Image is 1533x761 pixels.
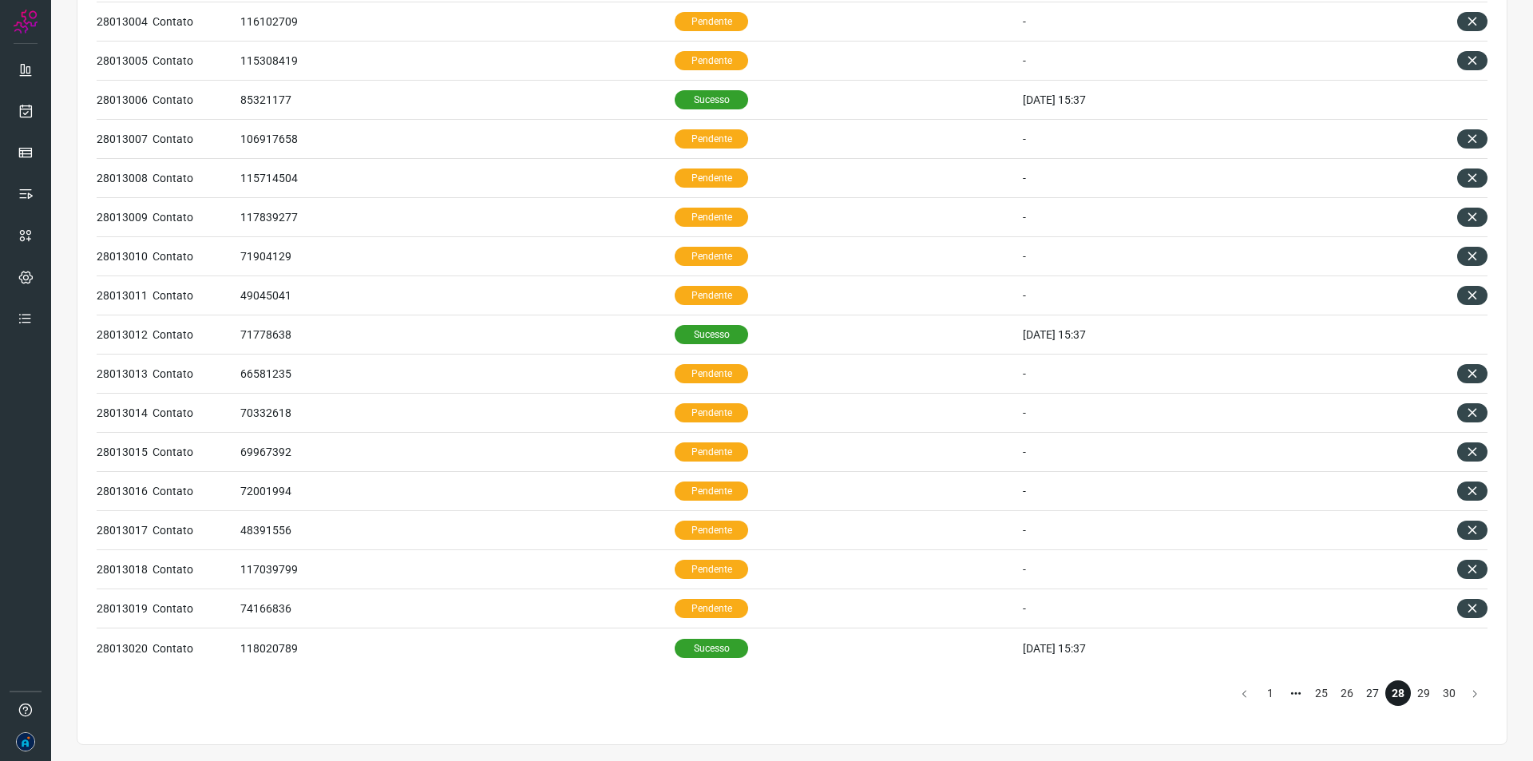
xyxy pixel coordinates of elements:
p: Pendente [675,168,748,188]
li: page 27 [1360,680,1385,706]
p: Pendente [675,403,748,422]
td: 28013007 [97,120,153,159]
td: Contato [153,433,240,472]
td: 85321177 [240,81,675,120]
td: - [1023,511,1344,550]
td: - [1023,355,1344,394]
td: 28013015 [97,433,153,472]
p: Pendente [675,129,748,149]
td: Contato [153,120,240,159]
button: Go to previous page [1232,680,1258,706]
td: 66581235 [240,355,675,394]
p: Pendente [675,364,748,383]
p: Pendente [675,247,748,266]
td: Contato [153,628,240,668]
td: 28013020 [97,628,153,668]
td: 49045041 [240,276,675,315]
li: page 1 [1258,680,1283,706]
td: 28013012 [97,315,153,355]
td: - [1023,394,1344,433]
td: 28013018 [97,550,153,589]
li: page 26 [1334,680,1360,706]
td: 28013009 [97,198,153,237]
td: 28013004 [97,2,153,42]
td: [DATE] 15:37 [1023,628,1344,668]
button: Go to next page [1462,680,1487,706]
img: Logo [14,10,38,34]
td: 28013005 [97,42,153,81]
p: Pendente [675,442,748,462]
td: - [1023,433,1344,472]
td: 28013006 [97,81,153,120]
p: Pendente [675,12,748,31]
li: page 30 [1436,680,1462,706]
p: Pendente [675,521,748,540]
p: Pendente [675,51,748,70]
td: - [1023,42,1344,81]
td: - [1023,198,1344,237]
td: 70332618 [240,394,675,433]
td: 71778638 [240,315,675,355]
td: 106917658 [240,120,675,159]
td: - [1023,2,1344,42]
td: [DATE] 15:37 [1023,81,1344,120]
td: - [1023,237,1344,276]
td: 28013010 [97,237,153,276]
p: Sucesso [675,639,748,658]
td: 28013017 [97,511,153,550]
td: Contato [153,355,240,394]
td: Contato [153,2,240,42]
td: Contato [153,276,240,315]
li: page 29 [1411,680,1436,706]
td: 28013011 [97,276,153,315]
td: 28013014 [97,394,153,433]
p: Pendente [675,286,748,305]
td: 115308419 [240,42,675,81]
li: page 28 [1385,680,1411,706]
td: Contato [153,394,240,433]
td: - [1023,159,1344,198]
td: 118020789 [240,628,675,668]
td: - [1023,550,1344,589]
img: f302904a67d38d0517bf933494acca5c.png [16,732,35,751]
td: Contato [153,42,240,81]
td: 28013016 [97,472,153,511]
td: - [1023,589,1344,628]
td: Contato [153,81,240,120]
td: Contato [153,472,240,511]
td: 71904129 [240,237,675,276]
td: - [1023,276,1344,315]
td: 69967392 [240,433,675,472]
td: 48391556 [240,511,675,550]
p: Pendente [675,560,748,579]
td: 72001994 [240,472,675,511]
p: Pendente [675,482,748,501]
td: 28013013 [97,355,153,394]
li: Previous 5 pages [1283,680,1309,706]
li: page 25 [1309,680,1334,706]
td: Contato [153,511,240,550]
td: Contato [153,550,240,589]
td: 74166836 [240,589,675,628]
td: 28013019 [97,589,153,628]
td: 116102709 [240,2,675,42]
td: - [1023,120,1344,159]
td: - [1023,472,1344,511]
td: Contato [153,589,240,628]
p: Sucesso [675,325,748,344]
td: Contato [153,315,240,355]
td: Contato [153,198,240,237]
td: 117039799 [240,550,675,589]
td: 28013008 [97,159,153,198]
p: Pendente [675,208,748,227]
td: Contato [153,159,240,198]
td: 115714504 [240,159,675,198]
td: [DATE] 15:37 [1023,315,1344,355]
td: 117839277 [240,198,675,237]
td: Contato [153,237,240,276]
p: Sucesso [675,90,748,109]
p: Pendente [675,599,748,618]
